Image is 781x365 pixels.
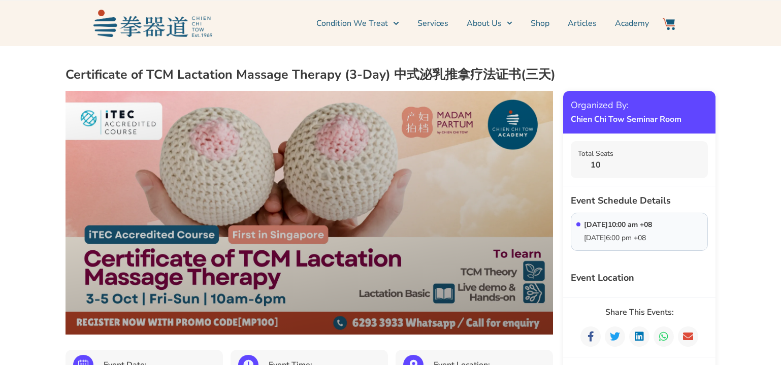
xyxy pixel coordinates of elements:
[66,67,715,83] h2: Certificate of TCM Lactation Massage Therapy (3-Day) 中式泌乳推拿疗法证书(三天)
[571,194,708,208] div: Event Schedule Details
[417,11,448,36] a: Services
[571,271,634,285] div: Event Location
[663,18,675,30] img: Website Icon-03
[571,113,681,125] strong: Chien Chi Tow Seminar Room
[316,11,399,36] a: Condition We Treat
[615,11,649,36] a: Academy
[605,308,674,316] span: Share This Events:
[467,11,512,36] a: About Us
[578,148,613,159] div: Total Seats
[217,11,649,36] nav: Menu
[578,159,613,171] strong: 10
[584,221,652,229] p: [DATE]10:00 am +08
[584,234,646,243] p: [DATE]6:00 pm +08
[531,11,549,36] a: Shop
[568,11,597,36] a: Articles
[571,98,681,112] div: Organized By:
